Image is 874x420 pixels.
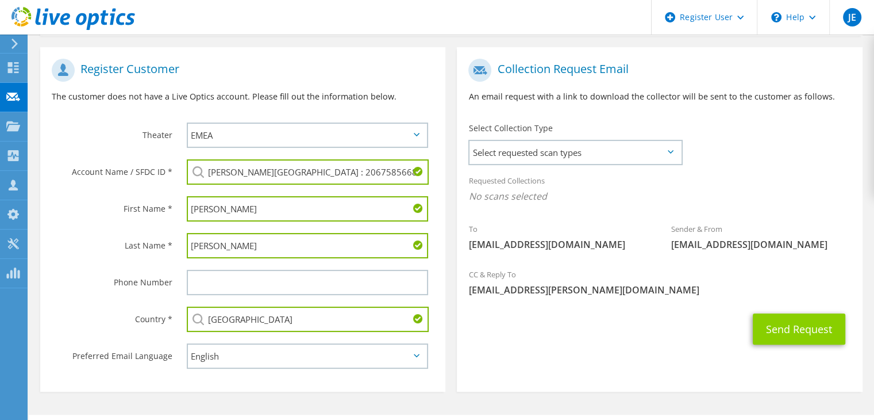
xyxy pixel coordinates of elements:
span: [EMAIL_ADDRESS][DOMAIN_NAME] [671,238,851,251]
p: An email request with a link to download the collector will be sent to the customer as follows. [468,90,850,103]
label: Account Name / SFDC ID * [52,159,172,178]
span: No scans selected [468,190,850,203]
div: CC & Reply To [457,262,862,302]
span: JE [843,8,861,26]
span: [EMAIL_ADDRESS][DOMAIN_NAME] [468,238,648,251]
span: Select requested scan types [469,141,681,164]
label: Last Name * [52,233,172,251]
button: Send Request [753,314,845,345]
div: Requested Collections [457,169,862,211]
label: Country * [52,307,172,325]
label: Select Collection Type [468,123,552,134]
h1: Collection Request Email [468,59,845,82]
label: First Name * [52,196,172,215]
div: Sender & From [660,217,863,257]
span: [EMAIL_ADDRESS][PERSON_NAME][DOMAIN_NAME] [468,284,850,296]
h1: Register Customer [52,59,428,82]
svg: \n [771,12,781,22]
label: Preferred Email Language [52,343,172,362]
div: To [457,217,660,257]
label: Phone Number [52,270,172,288]
p: The customer does not have a Live Optics account. Please fill out the information below. [52,90,434,103]
label: Theater [52,123,172,141]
